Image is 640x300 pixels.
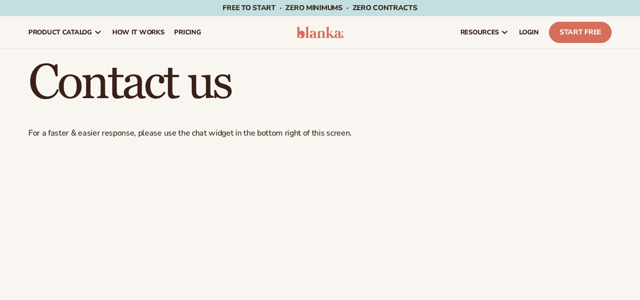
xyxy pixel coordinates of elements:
span: How It Works [112,28,164,36]
a: resources [455,16,514,49]
span: pricing [174,28,201,36]
span: resources [460,28,499,36]
a: How It Works [107,16,169,49]
span: Free to start · ZERO minimums · ZERO contracts [223,3,417,13]
span: LOGIN [519,28,539,36]
h1: Contact us [28,59,612,108]
p: For a faster & easier response, please use the chat widget in the bottom right of this screen. [28,128,612,139]
a: LOGIN [514,16,544,49]
a: Start Free [549,22,612,43]
img: logo [296,26,344,38]
a: product catalog [23,16,107,49]
a: pricing [169,16,206,49]
span: product catalog [28,28,92,36]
